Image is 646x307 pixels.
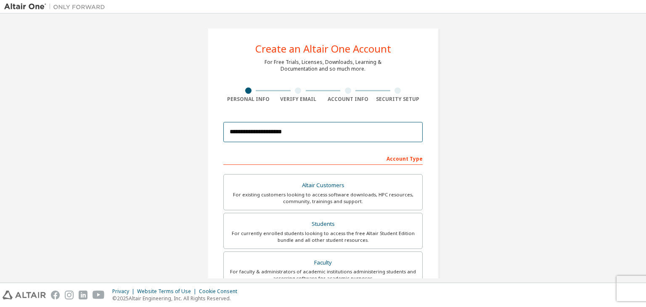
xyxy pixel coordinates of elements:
div: Account Type [223,151,423,165]
div: For Free Trials, Licenses, Downloads, Learning & Documentation and so much more. [265,59,381,72]
div: Faculty [229,257,417,269]
div: Security Setup [373,96,423,103]
img: facebook.svg [51,291,60,299]
div: Altair Customers [229,180,417,191]
div: For faculty & administrators of academic institutions administering students and accessing softwa... [229,268,417,282]
div: Website Terms of Use [137,288,199,295]
div: Cookie Consent [199,288,242,295]
img: youtube.svg [93,291,105,299]
div: Verify Email [273,96,323,103]
img: altair_logo.svg [3,291,46,299]
div: For existing customers looking to access software downloads, HPC resources, community, trainings ... [229,191,417,205]
img: instagram.svg [65,291,74,299]
div: For currently enrolled students looking to access the free Altair Student Edition bundle and all ... [229,230,417,243]
div: Privacy [112,288,137,295]
div: Create an Altair One Account [255,44,391,54]
div: Personal Info [223,96,273,103]
div: Students [229,218,417,230]
div: Account Info [323,96,373,103]
p: © 2025 Altair Engineering, Inc. All Rights Reserved. [112,295,242,302]
img: Altair One [4,3,109,11]
img: linkedin.svg [79,291,87,299]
